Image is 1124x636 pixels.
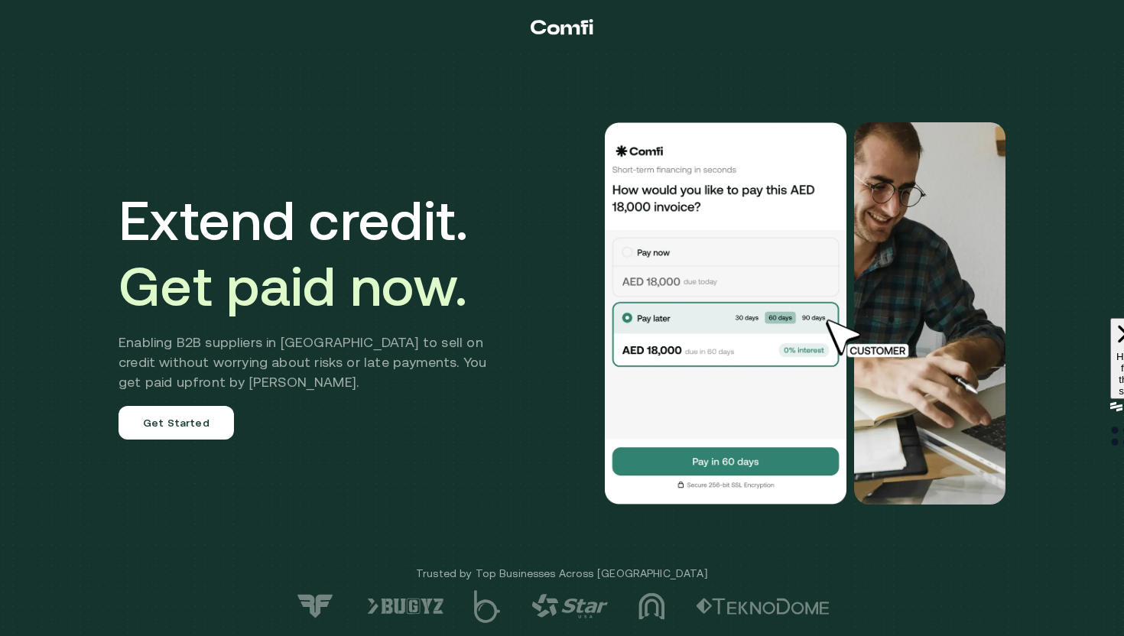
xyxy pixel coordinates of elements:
[367,598,443,615] img: logo-6
[814,317,926,360] img: cursor
[119,187,509,319] h1: Extend credit.
[119,255,467,317] span: Get paid now.
[696,598,830,615] img: logo-2
[294,593,336,619] img: logo-7
[119,406,234,440] a: Get Started
[119,333,509,392] h2: Enabling B2B suppliers in [GEOGRAPHIC_DATA] to sell on credit without worrying about risks or lat...
[854,122,1005,505] img: Would you like to pay this AED 18,000.00 invoice?
[603,122,848,505] img: Would you like to pay this AED 18,000.00 invoice?
[531,4,593,50] a: Return to the top of the Comfi home page
[531,594,608,618] img: logo-4
[638,592,665,620] img: logo-3
[474,590,501,623] img: logo-5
